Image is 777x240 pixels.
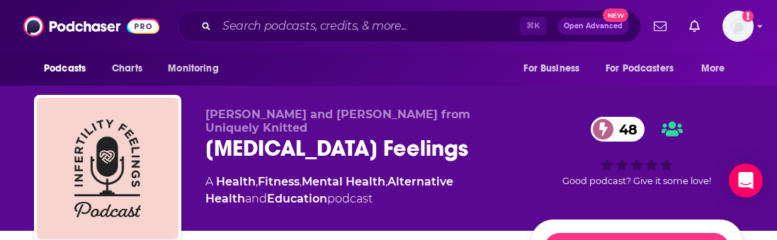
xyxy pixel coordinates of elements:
img: Podchaser - Follow, Share and Rate Podcasts [23,13,159,40]
div: 48Good podcast? Give it some love! [531,108,743,195]
input: Search podcasts, credits, & more... [217,15,520,38]
span: [PERSON_NAME] and [PERSON_NAME] from Uniquely Knitted [205,108,470,135]
span: , [256,175,258,188]
button: open menu [158,55,237,82]
span: Good podcast? Give it some love! [562,176,711,186]
span: New [603,8,628,22]
span: Podcasts [44,59,86,79]
span: Monitoring [168,59,218,79]
span: Charts [112,59,142,79]
div: Open Intercom Messenger [729,164,763,198]
a: Health [216,175,256,188]
a: Education [267,192,327,205]
a: Mental Health [302,175,385,188]
span: More [701,59,725,79]
span: 48 [605,117,645,142]
div: A podcast [205,173,508,207]
button: Open AdvancedNew [557,18,629,35]
span: For Podcasters [606,59,674,79]
span: and [245,192,267,205]
button: open menu [691,55,743,82]
span: ⌘ K [520,17,546,35]
img: User Profile [722,11,754,42]
span: , [385,175,387,188]
span: Open Advanced [564,23,623,30]
svg: Add a profile image [742,11,754,22]
button: Show profile menu [722,11,754,42]
button: open menu [596,55,694,82]
a: Show notifications dropdown [648,14,672,38]
span: Logged in as KCarter [722,11,754,42]
a: Fitness [258,175,300,188]
img: Infertility Feelings [37,98,178,239]
button: open menu [514,55,597,82]
a: Charts [103,55,151,82]
a: 48 [591,117,645,142]
a: Show notifications dropdown [684,14,705,38]
button: open menu [34,55,104,82]
span: , [300,175,302,188]
div: Search podcasts, credits, & more... [178,10,641,42]
span: For Business [523,59,579,79]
